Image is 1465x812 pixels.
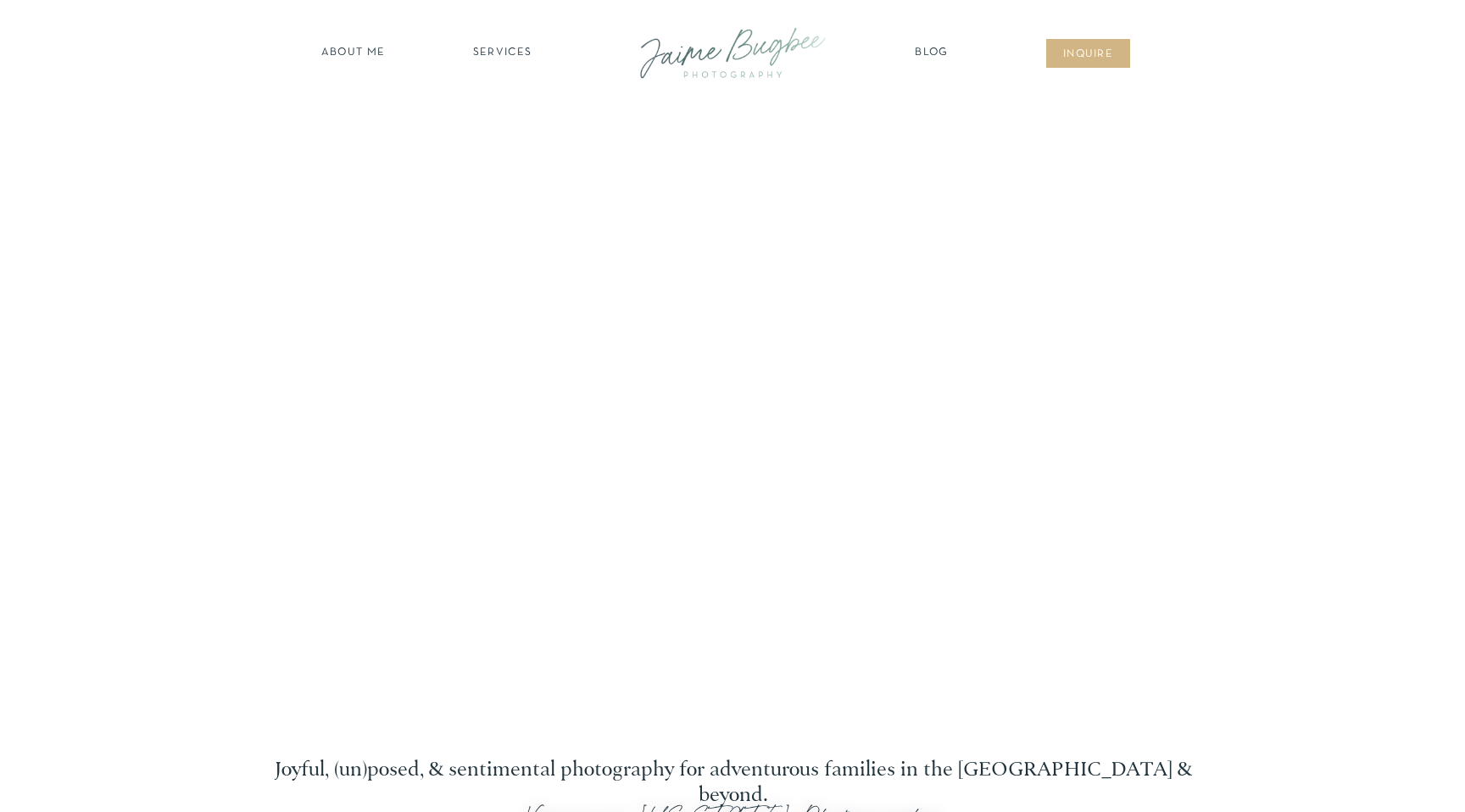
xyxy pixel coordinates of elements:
a: inqUIre [1054,47,1122,64]
a: SERVICES [454,45,550,62]
a: Blog [911,45,953,62]
a: about ME [316,45,390,62]
h2: Joyful, (un)posed, & sentimental photography for adventurous families in the [GEOGRAPHIC_DATA] & ... [259,758,1207,783]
